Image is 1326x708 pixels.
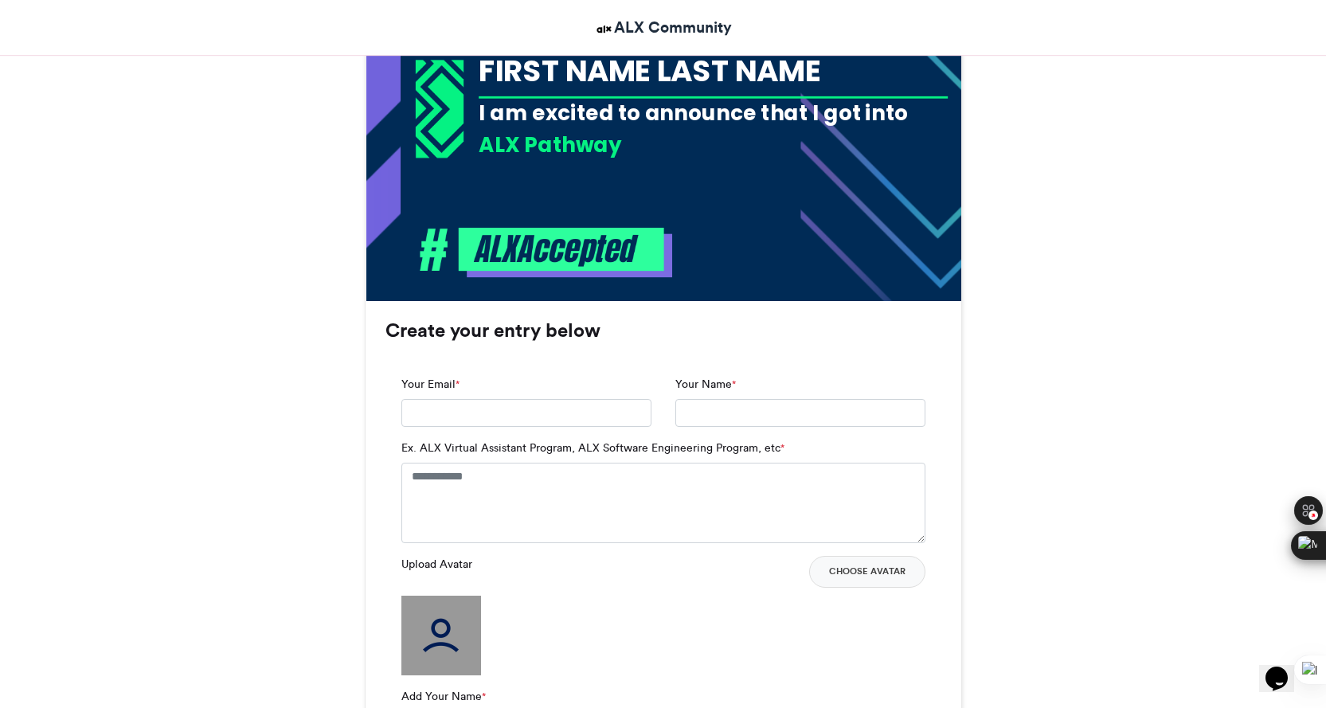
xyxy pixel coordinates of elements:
[479,130,948,159] div: ALX Pathway
[594,16,732,39] a: ALX Community
[401,440,784,456] label: Ex. ALX Virtual Assistant Program, ALX Software Engineering Program, etc
[675,376,736,393] label: Your Name
[401,376,460,393] label: Your Email
[1259,644,1310,692] iframe: chat widget
[479,98,948,156] div: I am excited to announce that I got into the
[385,321,941,340] h3: Create your entry below
[479,50,948,92] div: FIRST NAME LAST NAME
[401,556,472,573] label: Upload Avatar
[401,596,481,675] img: user_filled.png
[594,19,614,39] img: ALX Community
[415,60,464,158] img: 1718367053.733-03abb1a83a9aadad37b12c69bdb0dc1c60dcbf83.png
[809,556,925,588] button: Choose Avatar
[401,688,486,705] label: Add Your Name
